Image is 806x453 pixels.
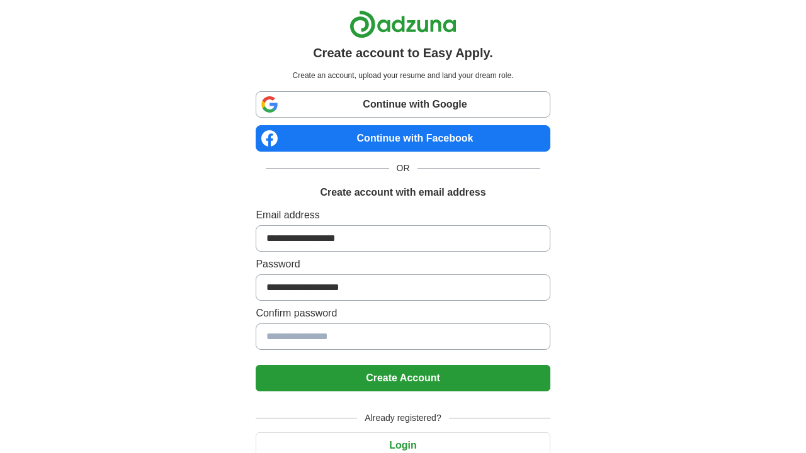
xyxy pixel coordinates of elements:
label: Confirm password [256,306,550,321]
span: OR [389,162,417,175]
a: Continue with Facebook [256,125,550,152]
label: Email address [256,208,550,223]
p: Create an account, upload your resume and land your dream role. [258,70,547,81]
img: Adzuna logo [349,10,457,38]
h1: Create account with email address [320,185,485,200]
button: Create Account [256,365,550,391]
span: Already registered? [357,411,448,425]
a: Continue with Google [256,91,550,118]
label: Password [256,257,550,272]
a: Login [256,440,550,450]
h1: Create account to Easy Apply. [313,43,493,62]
